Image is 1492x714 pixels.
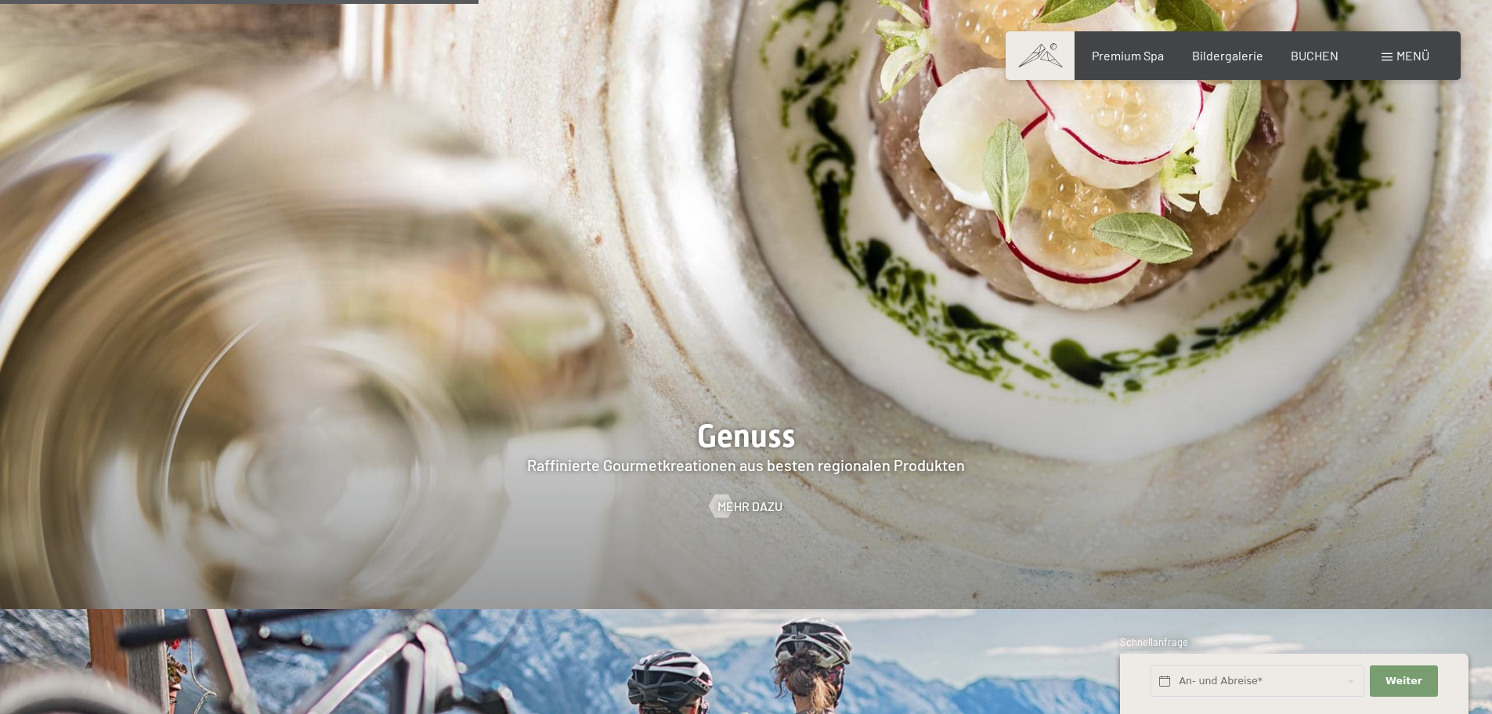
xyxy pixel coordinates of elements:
span: Schnellanfrage [1120,636,1188,648]
a: BUCHEN [1291,48,1338,63]
button: Weiter [1370,665,1437,698]
span: Mehr dazu [717,498,782,515]
span: Menü [1396,48,1429,63]
a: Bildergalerie [1192,48,1263,63]
a: Premium Spa [1092,48,1164,63]
a: Mehr dazu [710,498,782,515]
span: Weiter [1385,674,1422,688]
